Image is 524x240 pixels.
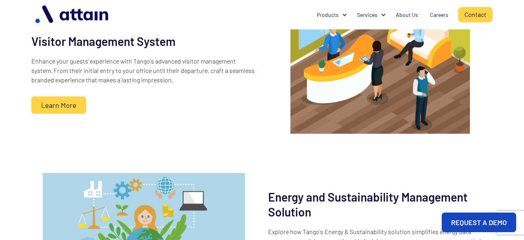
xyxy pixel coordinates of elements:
[31,2,114,27] img: logo
[31,56,256,85] p: Enhance your guests' experience with Tango's advanced visitor management system. From their initi...
[268,189,493,219] h2: Energy and Sustainability Management Solution
[311,7,351,22] div: Products
[458,7,493,22] a: Contact
[357,11,377,19] div: Services
[424,7,454,22] a: Careers
[31,34,176,49] h2: Visitor Management System
[396,11,418,19] div: About Us
[442,213,516,232] a: REQUEST A DEMO
[430,11,448,19] div: Careers
[390,7,424,22] a: About Us
[31,96,86,114] a: Learn More
[317,11,339,19] div: Products
[351,7,390,22] div: Services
